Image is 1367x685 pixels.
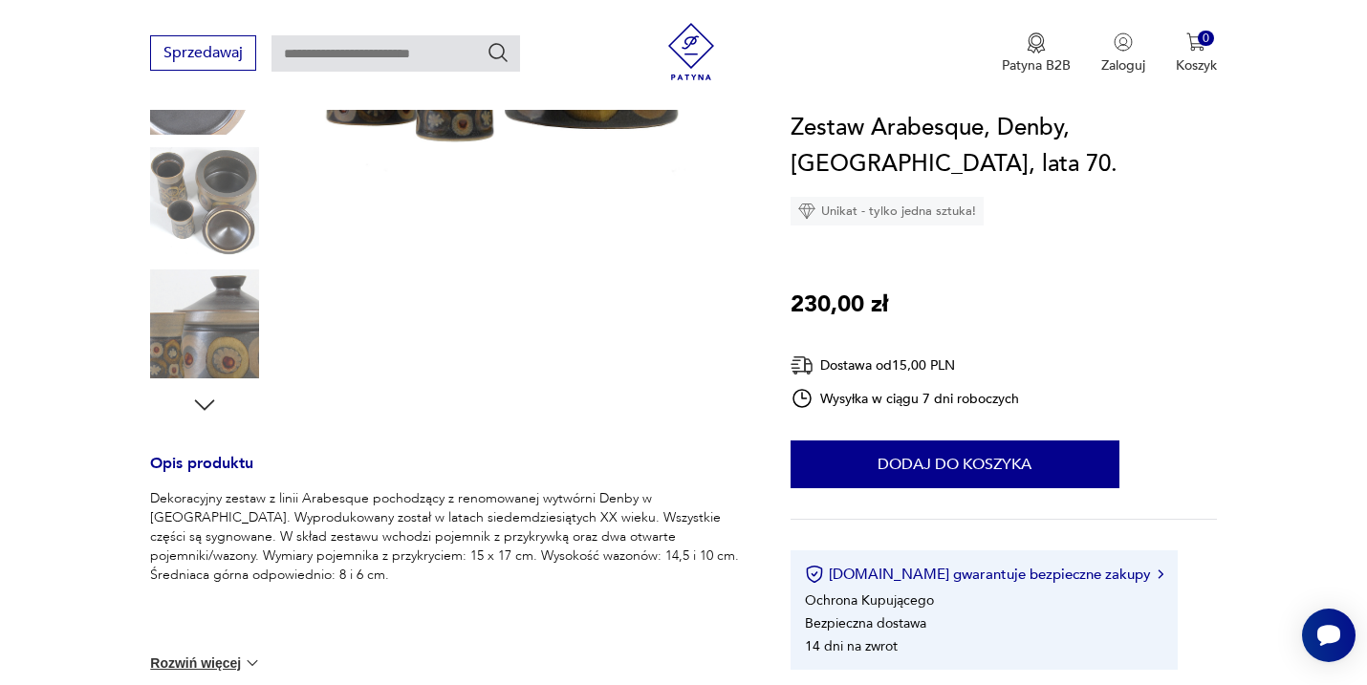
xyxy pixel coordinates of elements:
[1002,32,1071,75] button: Patyna B2B
[1002,56,1071,75] p: Patyna B2B
[1186,32,1205,52] img: Ikona koszyka
[805,591,934,610] li: Ochrona Kupującego
[791,287,888,323] p: 230,00 zł
[1302,609,1356,662] iframe: Smartsupp widget button
[150,653,261,673] button: Rozwiń więcej
[791,387,1020,410] div: Wysyłka w ciągu 7 dni roboczych
[150,147,259,256] img: Zdjęcie produktu Zestaw Arabesque, Denby, Wielka Brytania, lata 70.
[791,353,1020,377] div: Dostawa od 15,00 PLN
[150,489,744,585] p: Dekoracyjny zestaw z linii Arabesque pochodzący z renomowanej wytwórni Denby w [GEOGRAPHIC_DATA]....
[662,23,720,80] img: Patyna - sklep z meblami i dekoracjami vintage
[791,353,814,377] img: Ikona dostawy
[805,637,898,655] li: 14 dni na zwrot
[791,110,1217,182] h1: Zestaw Arabesque, Denby, [GEOGRAPHIC_DATA], lata 70.
[805,565,1163,584] button: [DOMAIN_NAME] gwarantuje bezpieczne zakupy
[791,197,984,225] div: Unikat - tylko jedna sztuka!
[1027,32,1046,54] img: Ikona medalu
[1101,32,1145,75] button: Zaloguj
[150,269,259,378] img: Zdjęcie produktu Zestaw Arabesque, Denby, Wielka Brytania, lata 70.
[791,440,1119,488] button: Dodaj do koszyka
[1114,32,1133,52] img: Ikonka użytkownika
[150,48,256,61] a: Sprzedawaj
[805,565,824,584] img: Ikona certyfikatu
[150,458,744,489] h3: Opis produktu
[1101,56,1145,75] p: Zaloguj
[798,203,815,220] img: Ikona diamentu
[1176,32,1217,75] button: 0Koszyk
[243,653,262,673] img: chevron down
[1002,32,1071,75] a: Ikona medaluPatyna B2B
[1198,31,1214,47] div: 0
[150,35,256,71] button: Sprzedawaj
[1158,569,1163,579] img: Ikona strzałki w prawo
[805,614,926,632] li: Bezpieczna dostawa
[1176,56,1217,75] p: Koszyk
[487,41,510,64] button: Szukaj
